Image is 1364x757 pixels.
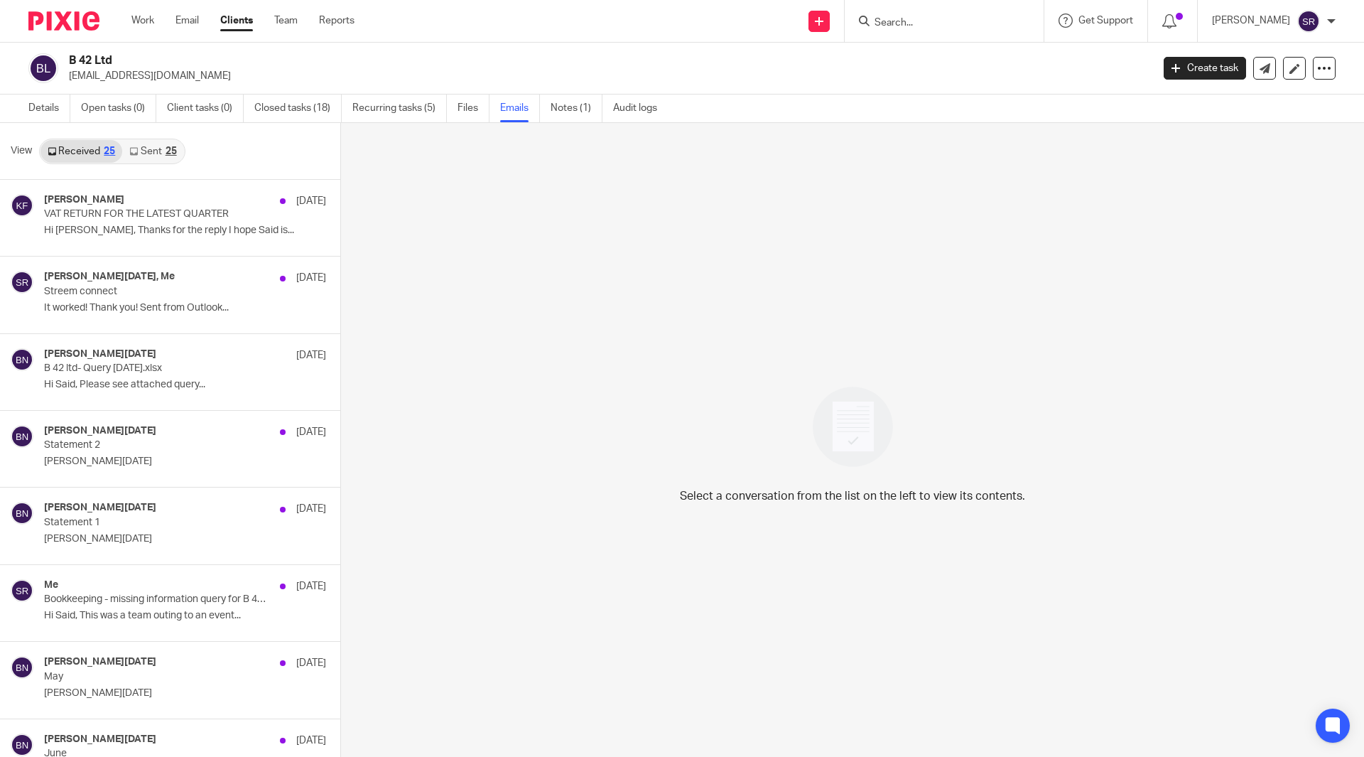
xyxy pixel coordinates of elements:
img: image [803,377,902,476]
a: Emails [500,95,540,122]
a: Files [458,95,489,122]
a: Recurring tasks (5) [352,95,447,122]
img: svg%3E [11,734,33,756]
p: It worked! Thank you! Sent from Outlook... [44,302,326,314]
h4: [PERSON_NAME][DATE] [44,734,156,746]
p: Hi Said, Please see attached query... [44,379,326,391]
h4: [PERSON_NAME][DATE] [44,425,156,437]
a: Audit logs [613,95,668,122]
img: Pixie [28,11,99,31]
p: Hi Said, This was a team outing to an event... [44,610,326,622]
p: Bookkeeping - missing information query for B 42 Ltd [44,594,270,606]
p: VAT RETURN FOR THE LATEST QUARTER [44,208,270,220]
div: 25 [166,146,177,156]
h4: [PERSON_NAME][DATE] [44,502,156,514]
p: [PERSON_NAME] [1212,14,1290,28]
p: [DATE] [296,502,326,516]
p: Statement 1 [44,517,270,529]
p: [DATE] [296,656,326,670]
p: [DATE] [296,425,326,439]
p: B 42 ltd- Query [DATE].xlsx [44,363,270,375]
h4: [PERSON_NAME] [44,194,124,206]
h4: [PERSON_NAME][DATE] [44,348,156,360]
h4: Me [44,579,58,591]
img: svg%3E [11,425,33,448]
p: Select a conversation from the list on the left to view its contents. [680,488,1025,505]
img: svg%3E [1297,10,1320,33]
a: Received25 [40,140,122,163]
h4: [PERSON_NAME][DATE], Me [44,271,175,283]
img: svg%3E [11,348,33,371]
p: Streem connect [44,286,270,298]
img: svg%3E [11,271,33,294]
img: svg%3E [11,656,33,679]
a: Team [274,14,298,28]
p: [PERSON_NAME][DATE] [44,533,326,545]
a: Closed tasks (18) [254,95,342,122]
a: Details [28,95,70,122]
p: [DATE] [296,194,326,208]
h4: [PERSON_NAME][DATE] [44,656,156,668]
a: Email [175,14,199,28]
p: [DATE] [296,271,326,285]
a: Sent25 [122,140,183,163]
p: Statement 2 [44,439,270,451]
p: [DATE] [296,579,326,594]
a: Client tasks (0) [167,95,244,122]
img: svg%3E [28,53,58,83]
p: [PERSON_NAME][DATE] [44,687,326,699]
a: Open tasks (0) [81,95,156,122]
h2: B 42 Ltd [69,53,928,68]
img: svg%3E [11,502,33,525]
p: [EMAIL_ADDRESS][DOMAIN_NAME] [69,69,1142,83]
a: Clients [220,14,253,28]
a: Create task [1164,57,1246,80]
a: Notes (1) [551,95,602,122]
span: Get Support [1078,16,1133,26]
p: [DATE] [296,734,326,748]
span: View [11,144,32,159]
div: 25 [104,146,115,156]
a: Work [131,14,154,28]
a: Reports [319,14,354,28]
p: [PERSON_NAME][DATE] [44,456,326,468]
p: May [44,671,270,683]
input: Search [873,17,1001,30]
img: svg%3E [11,194,33,217]
img: svg%3E [11,579,33,602]
p: [DATE] [296,348,326,363]
p: Hi [PERSON_NAME], Thanks for the reply I hope Said is... [44,225,326,237]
